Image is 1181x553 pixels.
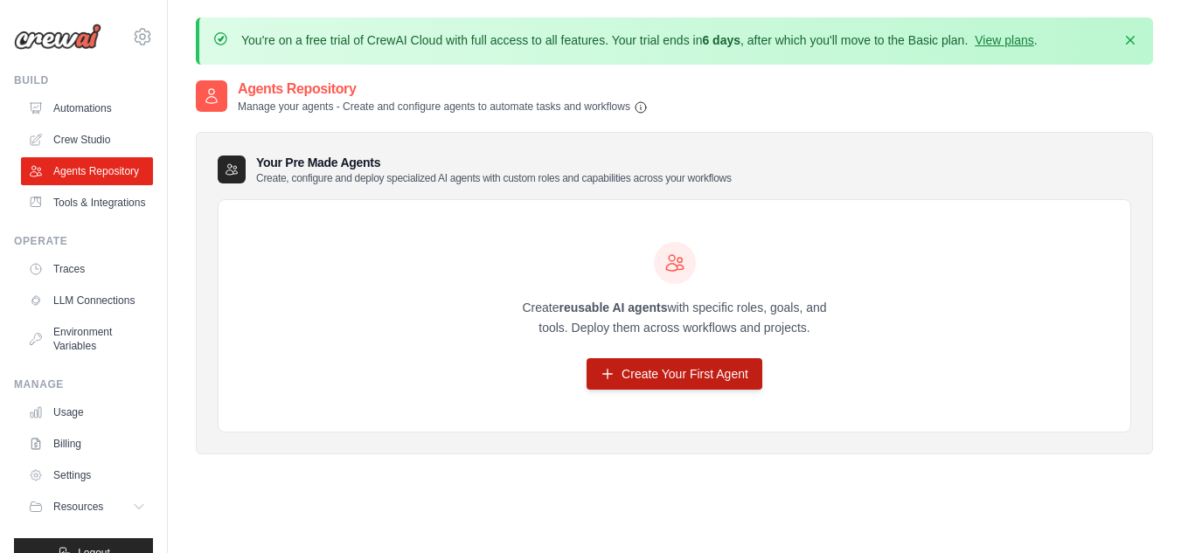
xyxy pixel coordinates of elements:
[507,298,843,338] p: Create with specific roles, goals, and tools. Deploy them across workflows and projects.
[241,31,1038,49] p: You're on a free trial of CrewAI Cloud with full access to all features. Your trial ends in , aft...
[21,255,153,283] a: Traces
[14,73,153,87] div: Build
[256,154,732,185] h3: Your Pre Made Agents
[21,126,153,154] a: Crew Studio
[21,398,153,426] a: Usage
[21,430,153,458] a: Billing
[21,318,153,360] a: Environment Variables
[256,171,732,185] p: Create, configure and deploy specialized AI agents with custom roles and capabilities across your...
[702,33,740,47] strong: 6 days
[21,94,153,122] a: Automations
[21,287,153,315] a: LLM Connections
[14,234,153,248] div: Operate
[21,461,153,489] a: Settings
[238,79,648,100] h2: Agents Repository
[14,24,101,50] img: Logo
[21,157,153,185] a: Agents Repository
[21,189,153,217] a: Tools & Integrations
[238,100,648,114] p: Manage your agents - Create and configure agents to automate tasks and workflows
[14,377,153,391] div: Manage
[975,33,1033,47] a: View plans
[21,493,153,521] button: Resources
[53,500,103,514] span: Resources
[559,301,667,315] strong: reusable AI agents
[587,358,762,390] a: Create Your First Agent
